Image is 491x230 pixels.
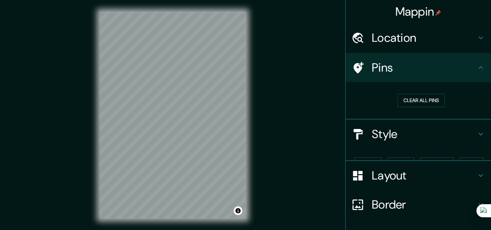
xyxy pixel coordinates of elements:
h4: Location [372,31,476,45]
button: Love [459,157,483,171]
button: Black [387,157,415,171]
div: Style [346,120,491,149]
div: Location [346,23,491,52]
img: pin-icon.png [435,10,441,16]
iframe: Help widget launcher [426,202,483,222]
canvas: Map [100,12,246,219]
h4: Pins [372,60,476,75]
h4: Mappin [395,4,442,19]
button: Natural [420,157,454,171]
button: Clear all pins [398,94,445,107]
h4: Style [372,127,476,141]
h4: Border [372,197,476,212]
h4: Layout [372,168,476,183]
button: White [354,157,382,171]
div: Layout [346,161,491,190]
div: Pins [346,53,491,82]
div: Border [346,190,491,219]
button: Toggle attribution [234,206,242,215]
